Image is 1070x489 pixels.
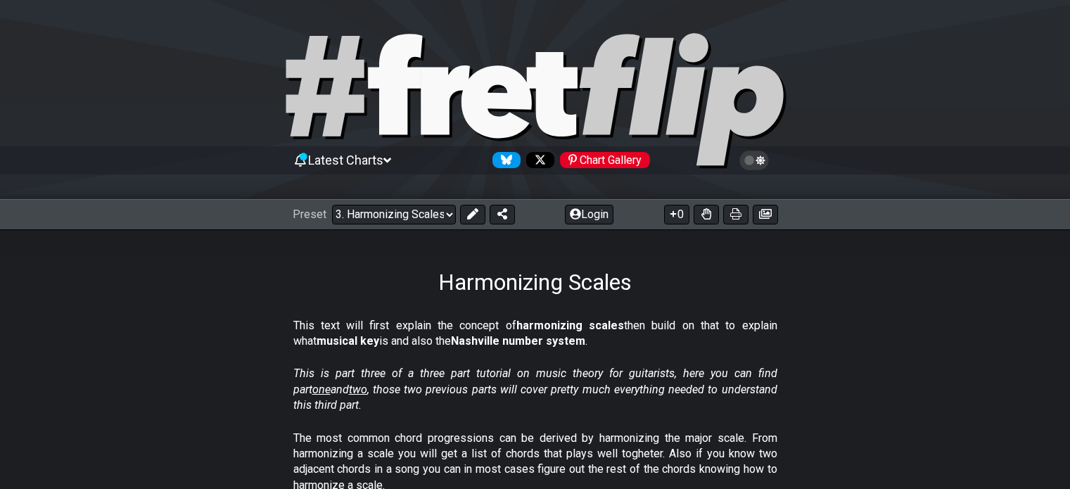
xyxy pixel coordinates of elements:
[451,334,585,348] strong: Nashville number system
[516,319,624,332] strong: harmonizing scales
[490,205,515,224] button: Share Preset
[293,318,777,350] p: This text will first explain the concept of then build on that to explain what is and also the .
[565,205,613,224] button: Login
[560,152,650,168] div: Chart Gallery
[753,205,778,224] button: Create image
[438,269,632,296] h1: Harmonizing Scales
[664,205,689,224] button: 0
[521,152,554,168] a: Follow #fretflip at X
[293,208,326,221] span: Preset
[332,205,456,224] select: Preset
[694,205,719,224] button: Toggle Dexterity for all fretkits
[293,367,777,412] em: This is part three of a three part tutorial on music theory for guitarists, here you can find par...
[317,334,379,348] strong: musical key
[460,205,485,224] button: Edit Preset
[312,383,331,396] span: one
[746,154,763,167] span: Toggle light / dark theme
[723,205,749,224] button: Print
[308,153,383,167] span: Latest Charts
[554,152,650,168] a: #fretflip at Pinterest
[349,383,367,396] span: two
[487,152,521,168] a: Follow #fretflip at Bluesky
